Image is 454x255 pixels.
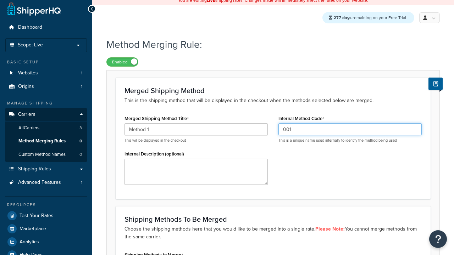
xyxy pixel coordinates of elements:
a: Method Merging Rules0 [5,135,87,148]
span: Marketplace [20,226,46,232]
li: Advanced Features [5,176,87,189]
div: Resources [5,202,87,208]
a: Websites1 [5,67,87,80]
span: Custom Method Names [18,152,66,158]
li: Websites [5,67,87,80]
strong: 277 days [334,15,351,21]
a: Carriers [5,108,87,121]
span: Websites [18,70,38,76]
li: Method Merging Rules [5,135,87,148]
a: Origins1 [5,80,87,93]
span: 1 [81,180,82,186]
h3: Shipping Methods To Be Merged [124,215,422,223]
li: Carriers [5,108,87,162]
a: Advanced Features1 [5,176,87,189]
a: Test Your Rates [5,209,87,222]
a: AllCarriers3 [5,121,87,135]
p: This will be displayed in the checkout [124,138,268,143]
a: Dashboard [5,21,87,34]
span: Origins [18,84,34,90]
li: Origins [5,80,87,93]
span: Scope: Live [18,42,43,48]
span: Advanced Features [18,180,61,186]
label: Internal Description (optional) [124,151,184,157]
span: All Carriers [18,125,39,131]
p: This is the shipping method that will be displayed in the checkout when the methods selected belo... [124,97,422,104]
a: Custom Method Names0 [5,148,87,161]
span: 3 [79,125,82,131]
span: 0 [79,152,82,158]
span: Method Merging Rules [18,138,66,144]
label: Enabled [107,58,138,66]
span: Carriers [18,112,35,118]
h3: Merged Shipping Method [124,87,422,95]
span: Shipping Rules [18,166,51,172]
span: Dashboard [18,24,42,30]
h1: Method Merging Rule: [106,38,431,51]
a: Analytics [5,236,87,248]
button: Open Resource Center [429,230,447,248]
p: This is a unique name used internally to identify the method being used [278,138,422,143]
a: Shipping Rules [5,163,87,176]
label: Internal Method Code [278,116,324,121]
div: Basic Setup [5,59,87,65]
span: Test Your Rates [20,213,54,219]
label: Merged Shipping Method Title [124,116,189,121]
strong: Please Note: [315,225,345,233]
span: Analytics [20,239,39,245]
button: Show Help Docs [428,78,443,90]
span: 0 [79,138,82,144]
a: Marketplace [5,222,87,235]
span: 1 [81,84,82,90]
li: Custom Method Names [5,148,87,161]
p: Choose the shipping methods here that you would like to be merged into a single rate. You cannot ... [124,225,422,241]
span: 1 [81,70,82,76]
div: Manage Shipping [5,100,87,106]
span: remaining on your Free Trial [334,15,406,21]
